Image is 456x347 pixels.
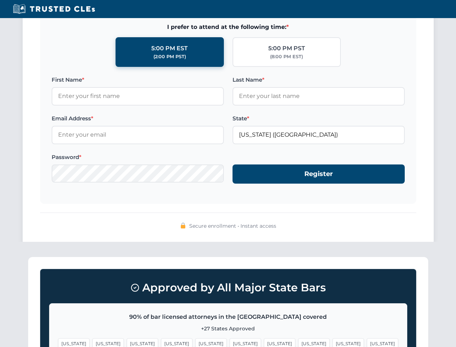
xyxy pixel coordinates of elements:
[270,53,303,60] div: (8:00 PM EST)
[268,44,305,53] div: 5:00 PM PST
[52,22,405,32] span: I prefer to attend at the following time:
[52,153,224,162] label: Password
[233,76,405,84] label: Last Name
[52,76,224,84] label: First Name
[153,53,186,60] div: (2:00 PM PST)
[49,278,407,297] h3: Approved by All Major State Bars
[52,87,224,105] input: Enter your first name
[233,87,405,105] input: Enter your last name
[180,223,186,228] img: 🔒
[233,164,405,184] button: Register
[58,325,398,333] p: +27 States Approved
[233,114,405,123] label: State
[233,126,405,144] input: Florida (FL)
[52,114,224,123] label: Email Address
[189,222,276,230] span: Secure enrollment • Instant access
[58,312,398,322] p: 90% of bar licensed attorneys in the [GEOGRAPHIC_DATA] covered
[151,44,188,53] div: 5:00 PM EST
[52,126,224,144] input: Enter your email
[11,4,97,14] img: Trusted CLEs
